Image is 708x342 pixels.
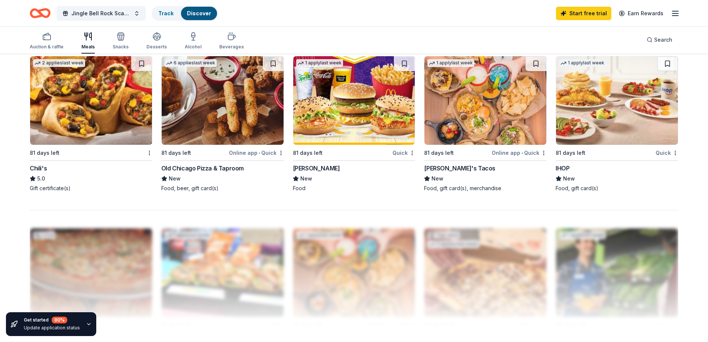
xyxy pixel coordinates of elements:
div: Snacks [113,44,129,50]
span: New [563,174,575,183]
a: Start free trial [556,7,611,20]
span: New [300,174,312,183]
div: Update application status [24,325,80,331]
button: Alcohol [185,29,201,54]
span: • [521,150,523,156]
a: Image for Chili's2 applieslast week81 days leftChili's5.0Gift certificate(s) [30,56,152,192]
a: Discover [187,10,211,16]
img: Image for Chili's [30,56,152,145]
a: Image for Old Chicago Pizza & Taproom6 applieslast week81 days leftOnline app•QuickOld Chicago Pi... [161,56,284,192]
img: Image for Torchy's Tacos [424,56,546,145]
a: Earn Rewards [614,7,668,20]
div: Get started [24,317,80,323]
div: 1 apply last week [427,59,474,67]
a: Home [30,4,51,22]
a: Track [158,10,174,16]
div: [PERSON_NAME]'s Tacos [424,164,495,173]
span: Search [654,35,672,44]
div: 81 days left [161,148,191,157]
img: Image for McDonald's [293,56,415,145]
div: Gift certificate(s) [30,185,152,192]
a: Image for IHOP1 applylast week81 days leftQuickIHOPNewFood, gift card(s) [556,56,678,192]
div: Auction & raffle [30,44,64,50]
div: 80 % [52,317,67,323]
div: Online app Quick [229,148,284,157]
a: Image for Torchy's Tacos1 applylast week81 days leftOnline app•Quick[PERSON_NAME]'s TacosNewFood,... [424,56,547,192]
div: 6 applies last week [165,59,217,67]
div: Old Chicago Pizza & Taproom [161,164,244,173]
button: Auction & raffle [30,29,64,54]
button: Beverages [219,29,244,54]
button: Search [641,32,678,47]
div: 81 days left [556,148,585,157]
div: Chili's [30,164,47,173]
div: Beverages [219,44,244,50]
span: 5.0 [37,174,45,183]
div: [PERSON_NAME] [293,164,340,173]
div: Alcohol [185,44,201,50]
a: Image for McDonald's1 applylast week81 days leftQuick[PERSON_NAME]NewFood [293,56,416,192]
span: Jingle Bell Rock Scavenger [PERSON_NAME] [71,9,131,18]
div: 1 apply last week [296,59,343,67]
div: Food, gift card(s) [556,185,678,192]
div: 81 days left [424,148,454,157]
span: New [169,174,181,183]
span: • [259,150,260,156]
div: 2 applies last week [33,59,85,67]
span: New [431,174,443,183]
div: 81 days left [293,148,323,157]
button: Meals [81,29,95,54]
div: Food, gift card(s), merchandise [424,185,547,192]
div: 1 apply last week [559,59,606,67]
div: Quick [392,148,415,157]
button: TrackDiscover [152,6,218,21]
div: 81 days left [30,148,59,157]
div: Meals [81,44,95,50]
img: Image for Old Chicago Pizza & Taproom [162,56,284,145]
button: Snacks [113,29,129,54]
button: Desserts [146,29,167,54]
div: Food [293,185,416,192]
div: IHOP [556,164,569,173]
img: Image for IHOP [556,56,678,145]
div: Quick [656,148,678,157]
div: Food, beer, gift card(s) [161,185,284,192]
div: Desserts [146,44,167,50]
div: Online app Quick [492,148,547,157]
button: Jingle Bell Rock Scavenger [PERSON_NAME] [56,6,146,21]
